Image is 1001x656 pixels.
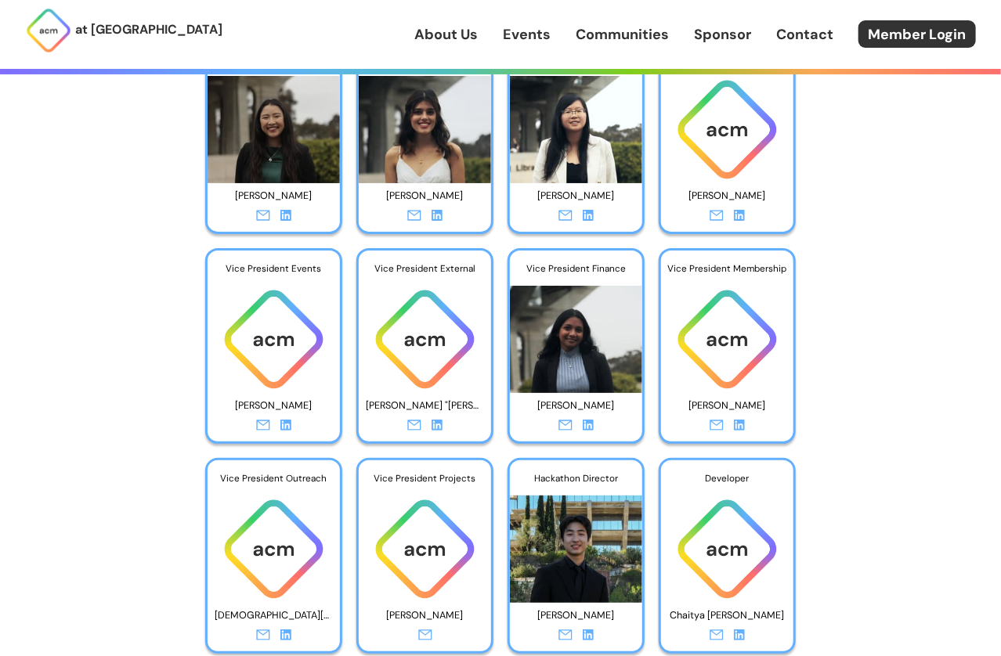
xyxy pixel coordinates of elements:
p: [PERSON_NAME] [517,604,635,628]
div: Vice President Finance [510,251,642,287]
a: Events [503,24,551,45]
img: Photo of Angela Hu [510,63,642,183]
p: [PERSON_NAME] [517,184,635,208]
p: [PERSON_NAME] [366,604,484,628]
img: ACM logo [661,76,793,183]
img: ACM Logo [25,7,72,54]
p: [PERSON_NAME] [668,394,786,418]
img: Photo of Murou Wang [208,63,340,183]
p: [PERSON_NAME] [517,394,635,418]
div: Vice President Projects [359,460,491,496]
a: Contact [776,24,833,45]
p: [PERSON_NAME] [215,394,333,418]
img: ACM logo [208,286,340,393]
img: ACM logo [661,286,793,393]
img: Photo of Andrew Zheng [510,483,642,603]
div: Vice President Membership [661,251,793,287]
p: [DEMOGRAPHIC_DATA][PERSON_NAME] [215,604,333,628]
p: [PERSON_NAME] "[PERSON_NAME]" [PERSON_NAME] [366,394,484,418]
p: [PERSON_NAME] [366,184,484,208]
a: About Us [414,24,478,45]
img: ACM logo [359,496,491,603]
img: ACM logo [359,286,491,393]
p: Chaitya [PERSON_NAME] [668,604,786,628]
img: ACM logo [208,496,340,603]
div: Hackathon Director [510,460,642,496]
img: Photo of Osheen Tikku [359,63,491,183]
div: Vice President Events [208,251,340,287]
p: at [GEOGRAPHIC_DATA] [75,20,222,40]
a: at [GEOGRAPHIC_DATA] [25,7,222,54]
img: ACM logo [661,496,793,603]
img: Photo of Shreya Nagunuri [510,273,642,393]
a: Member Login [858,20,976,48]
div: Vice President Outreach [208,460,340,496]
p: [PERSON_NAME] [668,184,786,208]
div: Developer [661,460,793,496]
div: Vice President External [359,251,491,287]
a: Communities [576,24,669,45]
a: Sponsor [694,24,751,45]
p: [PERSON_NAME] [215,184,333,208]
